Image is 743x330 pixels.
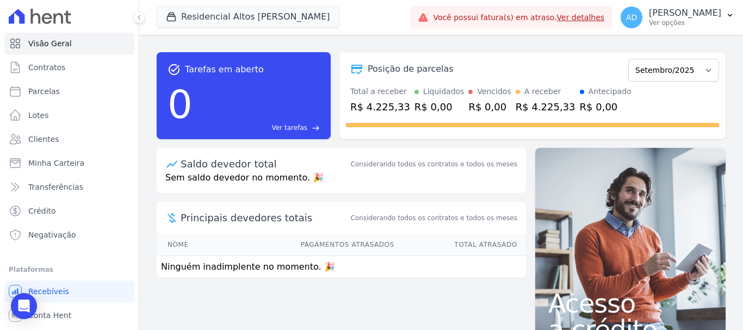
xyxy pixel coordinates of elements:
[28,86,60,97] span: Parcelas
[414,99,465,114] div: R$ 0,00
[4,176,134,198] a: Transferências
[477,86,511,97] div: Vencidos
[181,210,349,225] span: Principais devedores totais
[649,8,721,18] p: [PERSON_NAME]
[351,159,517,169] div: Considerando todos os contratos e todos os meses
[168,63,181,76] span: task_alt
[9,263,130,276] div: Plataformas
[28,134,59,145] span: Clientes
[548,290,713,316] span: Acesso
[157,256,526,278] td: Ninguém inadimplente no momento. 🎉
[4,281,134,302] a: Recebíveis
[4,304,134,326] a: Conta Hent
[4,80,134,102] a: Parcelas
[28,110,49,121] span: Lotes
[28,310,71,321] span: Conta Hent
[4,33,134,54] a: Visão Geral
[157,171,526,193] p: Sem saldo devedor no momento. 🎉
[185,63,264,76] span: Tarefas em aberto
[350,86,410,97] div: Total a receber
[28,158,84,169] span: Minha Carteira
[524,86,561,97] div: A receber
[557,13,605,22] a: Ver detalhes
[222,234,394,256] th: Pagamentos Atrasados
[395,234,526,256] th: Total Atrasado
[11,293,37,319] div: Open Intercom Messenger
[351,213,517,223] span: Considerando todos os contratos e todos os meses
[350,99,410,114] div: R$ 4.225,33
[516,99,575,114] div: R$ 4.225,33
[4,57,134,78] a: Contratos
[4,224,134,246] a: Negativação
[28,286,69,297] span: Recebíveis
[433,12,604,23] span: Você possui fatura(s) em atraso.
[28,38,72,49] span: Visão Geral
[272,123,307,133] span: Ver tarefas
[157,234,222,256] th: Nome
[580,99,631,114] div: R$ 0,00
[4,128,134,150] a: Clientes
[368,63,454,76] div: Posição de parcelas
[423,86,465,97] div: Liquidados
[4,152,134,174] a: Minha Carteira
[28,229,76,240] span: Negativação
[4,200,134,222] a: Crédito
[4,104,134,126] a: Lotes
[28,182,83,192] span: Transferências
[28,62,65,73] span: Contratos
[626,14,637,21] span: AD
[28,206,56,216] span: Crédito
[181,157,349,171] div: Saldo devedor total
[468,99,511,114] div: R$ 0,00
[312,124,320,132] span: east
[157,7,339,27] button: Residencial Altos [PERSON_NAME]
[612,2,743,33] button: AD [PERSON_NAME] Ver opções
[197,123,320,133] a: Ver tarefas east
[649,18,721,27] p: Ver opções
[168,76,193,133] div: 0
[589,86,631,97] div: Antecipado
